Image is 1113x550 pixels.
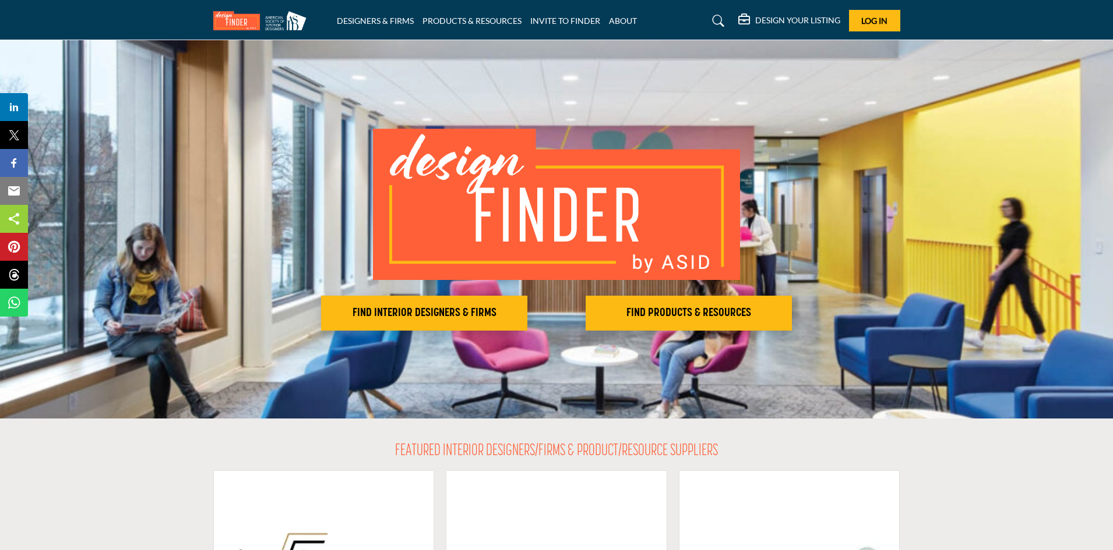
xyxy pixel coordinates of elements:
[586,296,792,331] button: FIND PRODUCTS & RESOURCES
[337,16,414,26] a: DESIGNERS & FIRMS
[422,16,522,26] a: PRODUCTS & RESOURCES
[861,16,887,26] span: Log In
[395,442,718,462] h2: FEATURED INTERIOR DESIGNERS/FIRMS & PRODUCT/RESOURCE SUPPLIERS
[530,16,600,26] a: INVITE TO FINDER
[701,12,732,30] a: Search
[755,15,840,26] h5: DESIGN YOUR LISTING
[325,306,524,320] h2: FIND INTERIOR DESIGNERS & FIRMS
[321,296,527,331] button: FIND INTERIOR DESIGNERS & FIRMS
[213,11,312,30] img: Site Logo
[589,306,788,320] h2: FIND PRODUCTS & RESOURCES
[738,14,840,28] div: DESIGN YOUR LISTING
[373,129,740,280] img: image
[609,16,637,26] a: ABOUT
[849,10,900,31] button: Log In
